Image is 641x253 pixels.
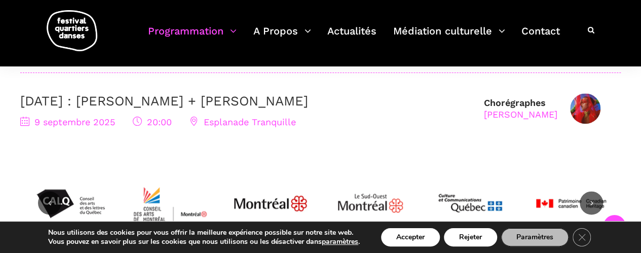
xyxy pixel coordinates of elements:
[484,97,557,121] div: Chorégraphes
[393,22,505,52] a: Médiation culturelle
[253,22,311,52] a: A Propos
[190,117,296,127] span: Esplanade Tranquille
[501,228,569,246] button: Paramètres
[381,228,440,246] button: Accepter
[133,117,172,127] span: 20:00
[48,228,360,237] p: Nous utilisons des cookies pour vous offrir la meilleure expérience possible sur notre site web.
[533,165,609,241] img: patrimoinecanadien-01_0-4
[432,165,508,241] img: mccq-3-3
[484,109,557,120] div: [PERSON_NAME]
[132,165,208,241] img: CMYK_Logo_CAMMontreal
[570,93,600,124] img: Nicholas Bellefleur
[444,228,497,246] button: Rejeter
[47,10,97,51] img: logo-fqd-med
[327,22,376,52] a: Actualités
[573,228,591,246] button: Close GDPR Cookie Banner
[332,165,408,241] img: Logo_Mtl_Le_Sud-Ouest.svg_
[322,237,358,246] button: paramètres
[521,22,560,52] a: Contact
[20,117,115,127] span: 9 septembre 2025
[148,22,237,52] a: Programmation
[32,165,108,241] img: Calq_noir
[48,237,360,246] p: Vous pouvez en savoir plus sur les cookies que nous utilisons ou les désactiver dans .
[233,165,309,241] img: JPGnr_b
[20,93,308,109] a: [DATE] : [PERSON_NAME] + [PERSON_NAME]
